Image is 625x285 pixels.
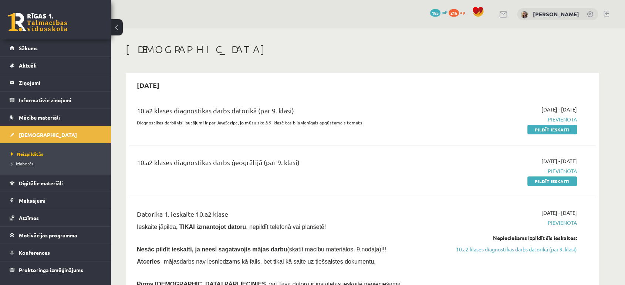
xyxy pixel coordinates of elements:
[137,224,326,230] span: Ieskaite jāpilda , nepildīt telefonā vai planšetē!
[449,9,459,17] span: 216
[19,114,60,121] span: Mācību materiāli
[137,119,426,126] p: Diagnostikas darbā visi jautājumi ir par JavaScript, jo mūsu skolā 9. klasē tas bija vienīgais ap...
[11,151,43,157] span: Neizpildītās
[11,160,104,167] a: Izlabotās
[19,45,38,51] span: Sākums
[287,246,386,253] span: (skatīt mācību materiālos, 9.nodaļa)!!!
[430,9,440,17] span: 185
[137,246,287,253] span: Nesāc pildīt ieskaiti, ja neesi sagatavojis mājas darbu
[10,74,102,91] a: Ziņojumi
[437,219,577,227] span: Pievienota
[176,224,246,230] b: , TIKAI izmantojot datoru
[137,157,426,171] div: 10.a2 klases diagnostikas darbs ģeogrāfijā (par 9. klasi)
[449,9,469,15] a: 216 xp
[129,76,167,94] h2: [DATE]
[10,244,102,261] a: Konferences
[137,258,160,265] b: Atceries
[11,161,33,166] span: Izlabotās
[19,180,63,186] span: Digitālie materiāli
[533,10,579,18] a: [PERSON_NAME]
[8,13,67,31] a: Rīgas 1. Tālmācības vidusskola
[19,131,77,138] span: [DEMOGRAPHIC_DATA]
[19,249,50,256] span: Konferences
[19,192,102,209] legend: Maksājumi
[19,232,77,238] span: Motivācijas programma
[19,74,102,91] legend: Ziņojumi
[430,9,447,15] a: 185 mP
[19,214,39,221] span: Atzīmes
[11,151,104,157] a: Neizpildītās
[10,227,102,244] a: Motivācijas programma
[10,57,102,74] a: Aktuāli
[10,175,102,192] a: Digitālie materiāli
[521,11,528,18] img: Marija Nicmane
[137,106,426,119] div: 10.a2 klases diagnostikas darbs datorikā (par 9. klasi)
[437,167,577,175] span: Pievienota
[527,176,577,186] a: Pildīt ieskaiti
[442,9,447,15] span: mP
[541,209,577,217] span: [DATE] - [DATE]
[541,106,577,113] span: [DATE] - [DATE]
[137,258,376,265] span: - mājasdarbs nav iesniedzams kā fails, bet tikai kā saite uz tiešsaistes dokumentu.
[137,209,426,223] div: Datorika 1. ieskaite 10.a2 klase
[460,9,465,15] span: xp
[437,245,577,253] a: 10.a2 klases diagnostikas darbs datorikā (par 9. klasi)
[19,62,37,69] span: Aktuāli
[541,157,577,165] span: [DATE] - [DATE]
[19,267,83,273] span: Proktoringa izmēģinājums
[10,209,102,226] a: Atzīmes
[19,92,102,109] legend: Informatīvie ziņojumi
[10,126,102,143] a: [DEMOGRAPHIC_DATA]
[10,192,102,209] a: Maksājumi
[437,116,577,123] span: Pievienota
[10,40,102,56] a: Sākums
[10,109,102,126] a: Mācību materiāli
[437,234,577,242] div: Nepieciešams izpildīt šīs ieskaites:
[126,43,599,56] h1: [DEMOGRAPHIC_DATA]
[10,92,102,109] a: Informatīvie ziņojumi
[527,125,577,134] a: Pildīt ieskaiti
[10,261,102,278] a: Proktoringa izmēģinājums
